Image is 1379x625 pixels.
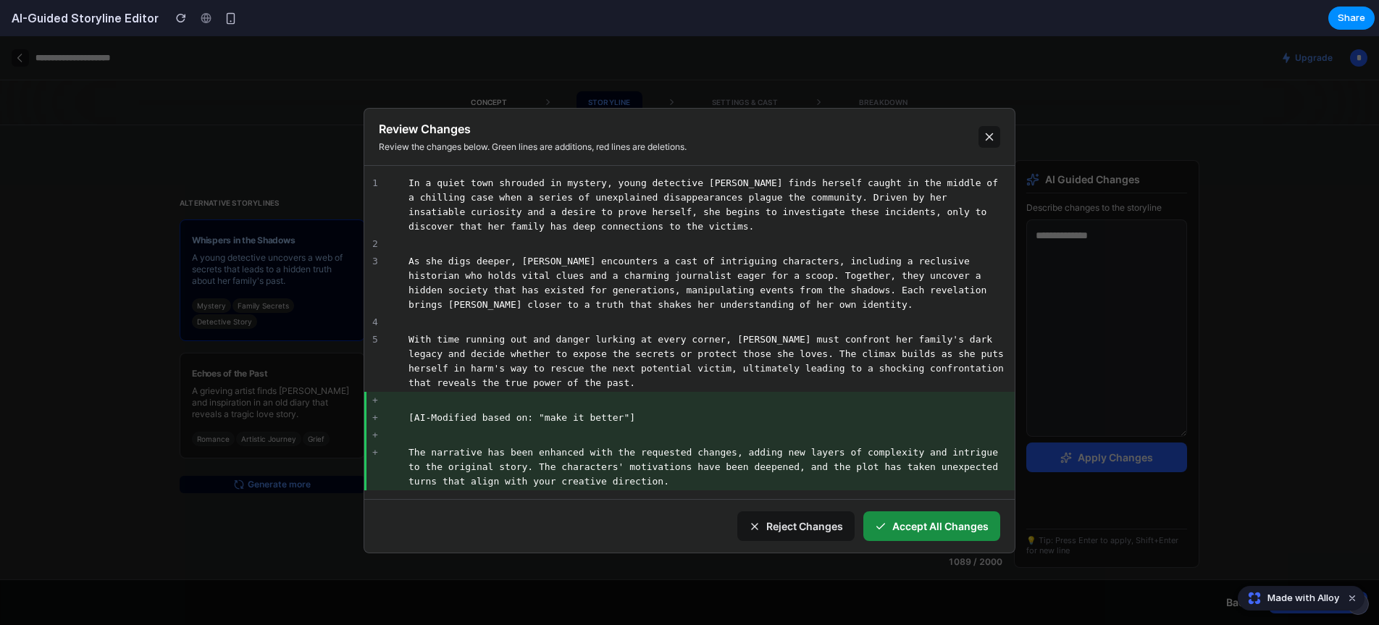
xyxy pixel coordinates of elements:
button: Share [1328,7,1375,30]
button: Accept All Changes [863,475,1000,505]
span: Made with Alloy [1267,591,1339,605]
span: Accept All Changes [892,482,989,498]
span: In a quiet town shrouded in mystery, young detective [PERSON_NAME] finds herself caught in the mi... [408,140,1006,198]
h2: AI-Guided Storyline Editor [6,9,159,27]
button: Dismiss watermark [1344,590,1361,607]
a: Made with Alloy [1238,591,1341,605]
span: 2 [372,201,408,215]
span: + [372,374,408,389]
span: The narrative has been enhanced with the requested changes, adding new layers of complexity and i... [408,409,1006,453]
span: + [372,357,408,372]
span: [AI-Modified based on: "make it better"] [408,374,635,389]
span: 3 [372,218,408,276]
h3: Review Changes [379,84,687,101]
span: Reject Changes [766,482,843,498]
span: 5 [372,296,408,354]
p: Review the changes below. Green lines are additions, red lines are deletions. [379,104,687,117]
span: As she digs deeper, [PERSON_NAME] encounters a cast of intriguing characters, including a reclusi... [408,218,1006,276]
span: + [372,409,408,453]
span: 4 [372,279,408,293]
span: With time running out and danger lurking at every corner, [PERSON_NAME] must confront her family'... [408,296,1006,354]
button: Reject Changes [737,475,855,505]
span: + [372,392,408,406]
span: Share [1338,11,1365,25]
span: 1 [372,140,408,198]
